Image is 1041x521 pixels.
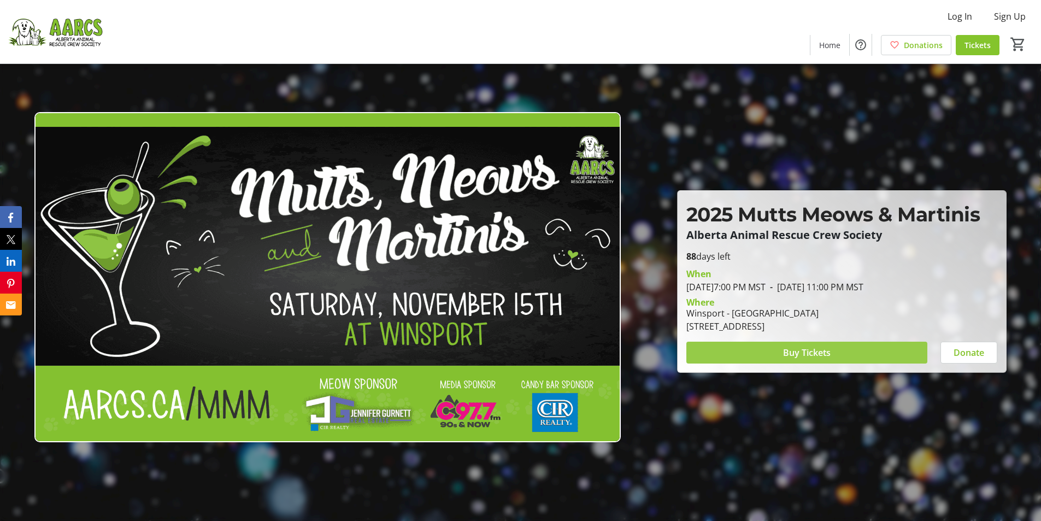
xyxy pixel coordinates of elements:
span: Donations [904,39,943,51]
span: Log In [948,10,972,23]
div: When [686,267,711,280]
div: Winsport - [GEOGRAPHIC_DATA] [686,307,819,320]
button: Log In [939,8,981,25]
span: 88 [686,250,696,262]
button: Sign Up [985,8,1034,25]
button: Donate [940,342,997,364]
span: Buy Tickets [783,346,831,359]
span: Home [819,39,840,51]
span: Tickets [964,39,991,51]
button: Help [850,34,872,56]
a: Tickets [956,35,999,55]
span: 2025 Mutts Meows & Martinis [686,202,980,226]
div: Where [686,298,714,307]
span: Donate [954,346,984,359]
p: days left [686,250,997,263]
p: Alberta Animal Rescue Crew Society [686,229,997,241]
a: Donations [881,35,951,55]
span: Sign Up [994,10,1026,23]
button: Buy Tickets [686,342,927,364]
img: Alberta Animal Rescue Crew Society's Logo [7,4,104,59]
span: [DATE] 11:00 PM MST [766,281,863,293]
button: Cart [1008,34,1028,54]
span: [DATE] 7:00 PM MST [686,281,766,293]
img: Campaign CTA Media Photo [34,112,621,442]
span: - [766,281,777,293]
div: [STREET_ADDRESS] [686,320,819,333]
a: Home [810,35,849,55]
